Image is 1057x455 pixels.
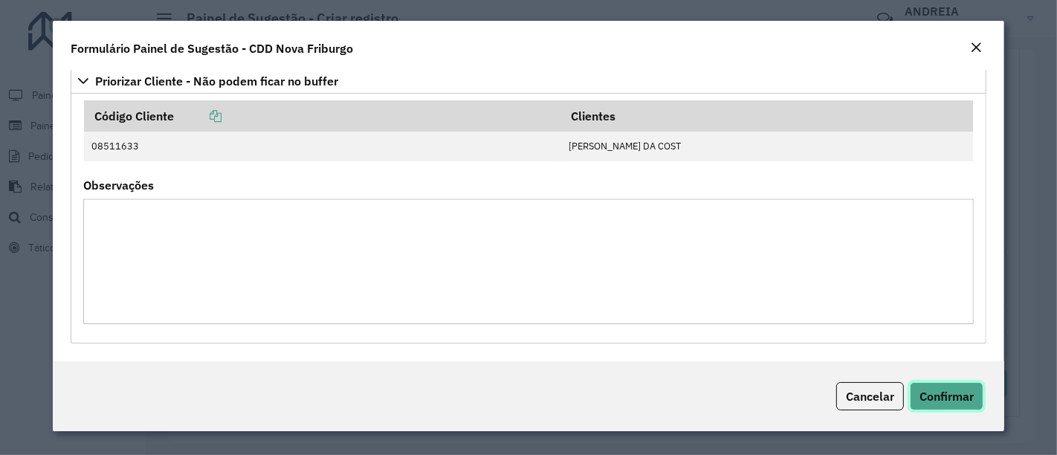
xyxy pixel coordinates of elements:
span: Cancelar [846,389,894,404]
button: Confirmar [910,382,983,410]
span: Confirmar [919,389,974,404]
label: Observações [83,176,154,194]
button: Close [966,39,986,58]
h4: Formulário Painel de Sugestão - CDD Nova Friburgo [71,39,353,57]
a: Priorizar Cliente - Não podem ficar no buffer [71,68,986,94]
td: [PERSON_NAME] DA COST [560,132,973,161]
a: Copiar [174,109,222,123]
td: 08511633 [84,132,561,161]
div: Priorizar Cliente - Não podem ficar no buffer [71,94,986,343]
button: Cancelar [836,382,904,410]
th: Clientes [560,100,973,132]
span: Priorizar Cliente - Não podem ficar no buffer [95,75,338,87]
em: Fechar [970,42,982,54]
th: Código Cliente [84,100,561,132]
